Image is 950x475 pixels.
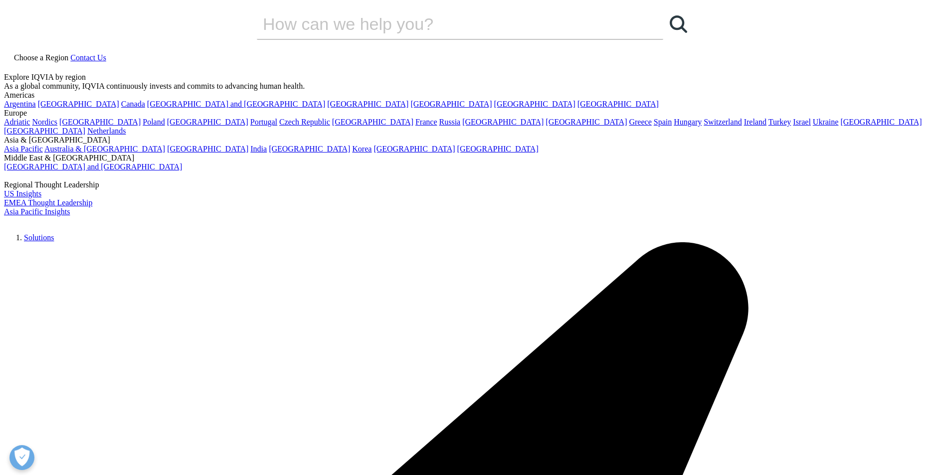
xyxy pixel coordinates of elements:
svg: Search [670,15,687,33]
a: [GEOGRAPHIC_DATA] [457,145,539,153]
a: [GEOGRAPHIC_DATA] and [GEOGRAPHIC_DATA] [147,100,325,108]
a: [GEOGRAPHIC_DATA] [546,118,627,126]
a: Canada [121,100,145,108]
a: Russia [439,118,461,126]
a: [GEOGRAPHIC_DATA] [374,145,455,153]
a: [GEOGRAPHIC_DATA] [840,118,922,126]
a: EMEA Thought Leadership [4,198,92,207]
div: Europe [4,109,946,118]
a: Solutions [24,233,54,242]
a: Spain [654,118,672,126]
a: Australia & [GEOGRAPHIC_DATA] [44,145,165,153]
div: Asia & [GEOGRAPHIC_DATA] [4,136,946,145]
a: Asia Pacific Insights [4,207,70,216]
a: [GEOGRAPHIC_DATA] [4,127,85,135]
a: Switzerland [704,118,742,126]
a: Portugal [250,118,277,126]
a: Adriatic [4,118,30,126]
a: Czech Republic [279,118,330,126]
a: [GEOGRAPHIC_DATA] [462,118,544,126]
div: As a global community, IQVIA continuously invests and commits to advancing human health. [4,82,946,91]
a: India [250,145,267,153]
span: Choose a Region [14,53,68,62]
a: Israel [793,118,811,126]
a: [GEOGRAPHIC_DATA] [269,145,350,153]
a: Search [663,9,693,39]
a: [GEOGRAPHIC_DATA] [167,145,248,153]
a: Turkey [768,118,791,126]
div: Middle East & [GEOGRAPHIC_DATA] [4,154,946,162]
a: [GEOGRAPHIC_DATA] [494,100,575,108]
a: [GEOGRAPHIC_DATA] [410,100,492,108]
a: Korea [352,145,372,153]
a: Argentina [4,100,36,108]
a: Asia Pacific [4,145,43,153]
a: France [415,118,437,126]
a: Netherlands [87,127,126,135]
div: Regional Thought Leadership [4,180,946,189]
a: Hungary [674,118,702,126]
a: [GEOGRAPHIC_DATA] [332,118,413,126]
input: Search [257,9,635,39]
div: Americas [4,91,946,100]
a: Contact Us [70,53,106,62]
a: [GEOGRAPHIC_DATA] [327,100,408,108]
a: [GEOGRAPHIC_DATA] and [GEOGRAPHIC_DATA] [4,162,182,171]
a: Nordics [32,118,57,126]
a: Ukraine [813,118,839,126]
a: [GEOGRAPHIC_DATA] [577,100,659,108]
a: Greece [629,118,651,126]
a: Ireland [744,118,766,126]
button: Open Preferences [9,445,34,470]
a: Poland [143,118,165,126]
div: Explore IQVIA by region [4,73,946,82]
a: [GEOGRAPHIC_DATA] [38,100,119,108]
a: US Insights [4,189,41,198]
a: [GEOGRAPHIC_DATA] [59,118,141,126]
a: [GEOGRAPHIC_DATA] [167,118,248,126]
